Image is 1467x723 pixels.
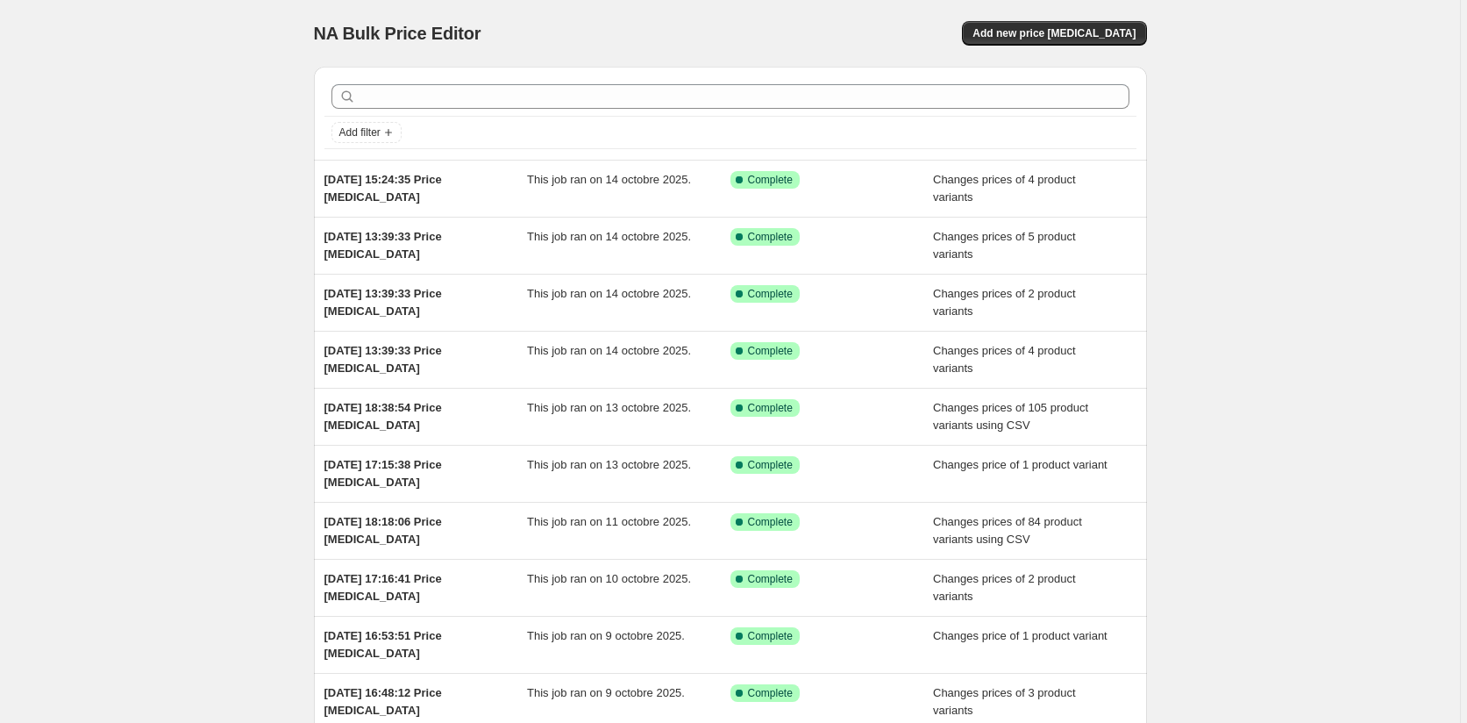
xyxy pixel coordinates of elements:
[748,401,793,415] span: Complete
[324,458,442,489] span: [DATE] 17:15:38 Price [MEDICAL_DATA]
[324,629,442,660] span: [DATE] 16:53:51 Price [MEDICAL_DATA]
[527,572,691,585] span: This job ran on 10 octobre 2025.
[962,21,1146,46] button: Add new price [MEDICAL_DATA]
[748,173,793,187] span: Complete
[314,24,481,43] span: NA Bulk Price Editor
[527,401,691,414] span: This job ran on 13 octobre 2025.
[324,344,442,375] span: [DATE] 13:39:33 Price [MEDICAL_DATA]
[972,26,1136,40] span: Add new price [MEDICAL_DATA]
[324,401,442,432] span: [DATE] 18:38:54 Price [MEDICAL_DATA]
[748,515,793,529] span: Complete
[933,287,1076,318] span: Changes prices of 2 product variants
[331,122,402,143] button: Add filter
[933,458,1107,471] span: Changes price of 1 product variant
[748,458,793,472] span: Complete
[527,515,691,528] span: This job ran on 11 octobre 2025.
[748,686,793,700] span: Complete
[324,287,442,318] span: [DATE] 13:39:33 Price [MEDICAL_DATA]
[324,515,442,546] span: [DATE] 18:18:06 Price [MEDICAL_DATA]
[324,230,442,261] span: [DATE] 13:39:33 Price [MEDICAL_DATA]
[933,401,1088,432] span: Changes prices of 105 product variants using CSV
[527,629,685,642] span: This job ran on 9 octobre 2025.
[748,344,793,358] span: Complete
[527,458,691,471] span: This job ran on 13 octobre 2025.
[527,173,691,186] span: This job ran on 14 octobre 2025.
[748,287,793,301] span: Complete
[339,125,381,140] span: Add filter
[527,344,691,357] span: This job ran on 14 octobre 2025.
[748,230,793,244] span: Complete
[933,629,1107,642] span: Changes price of 1 product variant
[324,686,442,717] span: [DATE] 16:48:12 Price [MEDICAL_DATA]
[933,572,1076,603] span: Changes prices of 2 product variants
[933,344,1076,375] span: Changes prices of 4 product variants
[527,287,691,300] span: This job ran on 14 octobre 2025.
[748,629,793,643] span: Complete
[933,686,1076,717] span: Changes prices of 3 product variants
[748,572,793,586] span: Complete
[527,686,685,699] span: This job ran on 9 octobre 2025.
[933,173,1076,204] span: Changes prices of 4 product variants
[527,230,691,243] span: This job ran on 14 octobre 2025.
[324,572,442,603] span: [DATE] 17:16:41 Price [MEDICAL_DATA]
[933,230,1076,261] span: Changes prices of 5 product variants
[933,515,1082,546] span: Changes prices of 84 product variants using CSV
[324,173,442,204] span: [DATE] 15:24:35 Price [MEDICAL_DATA]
